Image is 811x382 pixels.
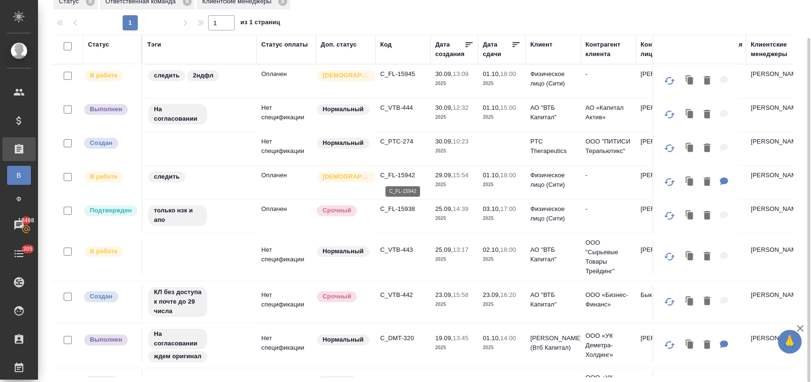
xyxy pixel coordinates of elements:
[83,171,137,183] div: Выставляет ПМ после принятия заказа от КМа
[658,69,681,92] button: Обновить
[147,204,252,227] div: только нзк и апо
[12,171,26,180] span: В
[323,247,363,256] p: Нормальный
[453,172,468,179] p: 15:54
[257,166,316,199] td: Оплачен
[435,146,473,156] p: 2025
[585,238,631,276] p: ООО "Сырьевые Товары Трейдинг"
[500,172,516,179] p: 18:00
[147,286,252,318] div: КЛ без доступа к почте до 29 числа
[90,206,132,215] p: Подтвержден
[636,166,691,199] td: [PERSON_NAME]
[380,171,426,180] p: C_FL-15942
[483,180,521,190] p: 2025
[90,105,122,114] p: Выполнен
[751,40,796,59] div: Клиентские менеджеры
[483,246,500,253] p: 02.10,
[435,334,453,342] p: 19.09,
[585,137,631,156] p: ООО "ПИТИСИ Терапьютикс"
[699,292,715,311] button: Удалить
[83,204,137,217] div: Выставляет КМ после уточнения всех необходимых деталей и получения согласия клиента на запуск. С ...
[380,245,426,255] p: C_VTB-443
[483,300,521,309] p: 2025
[585,103,631,122] p: АО «Капитал Актив»
[681,139,699,158] button: Клонировать
[746,286,801,319] td: [PERSON_NAME]
[530,171,576,190] p: Физическое лицо (Сити)
[530,204,576,223] p: Физическое лицо (Сити)
[453,246,468,253] p: 13:17
[658,137,681,160] button: Обновить
[530,245,576,264] p: АО "ВТБ Капитал"
[500,334,516,342] p: 14:00
[316,103,371,116] div: Статус по умолчанию для стандартных заказов
[699,71,715,91] button: Удалить
[435,255,473,264] p: 2025
[154,352,201,361] p: ждем оригинал
[257,240,316,274] td: Нет спецификации
[435,180,473,190] p: 2025
[483,40,511,59] div: Дата сдачи
[681,206,699,226] button: Клонировать
[323,138,363,148] p: Нормальный
[435,205,453,212] p: 25.09,
[585,171,631,180] p: -
[483,70,500,77] p: 01.10,
[636,286,691,319] td: Бык Мария
[380,204,426,214] p: C_FL-15938
[585,40,631,59] div: Контрагент клиента
[483,113,521,122] p: 2025
[746,98,801,132] td: [PERSON_NAME]
[483,79,521,88] p: 2025
[681,335,699,355] button: Клонировать
[530,69,576,88] p: Физическое лицо (Сити)
[699,105,715,124] button: Удалить
[90,71,117,80] p: В работе
[530,290,576,309] p: АО "ВТБ Капитал"
[530,137,576,156] p: PTC Therapeutics
[453,291,468,298] p: 15:58
[435,172,453,179] p: 29.09,
[154,329,201,348] p: На согласовании
[585,204,631,214] p: -
[154,206,201,225] p: только нзк и апо
[435,79,473,88] p: 2025
[483,205,500,212] p: 03.10,
[746,200,801,233] td: [PERSON_NAME]
[585,331,631,360] p: ООО «УК Деметра-Холдинг»
[483,291,500,298] p: 23.09,
[323,172,370,181] p: [DEMOGRAPHIC_DATA]
[435,214,473,223] p: 2025
[90,247,117,256] p: В работе
[83,245,137,258] div: Выставляет ПМ после принятия заказа от КМа
[435,113,473,122] p: 2025
[778,330,801,353] button: 🙏
[636,132,691,165] td: [PERSON_NAME]
[435,343,473,353] p: 2025
[12,216,40,225] span: 18498
[323,105,363,114] p: Нормальный
[147,40,161,49] div: Тэги
[90,172,117,181] p: В работе
[323,292,351,301] p: Срочный
[746,166,801,199] td: [PERSON_NAME]
[453,70,468,77] p: 13:09
[435,291,453,298] p: 23.09,
[257,286,316,319] td: Нет спецификации
[483,334,500,342] p: 01.10,
[453,205,468,212] p: 14:39
[435,104,453,111] p: 30.09,
[257,132,316,165] td: Нет спецификации
[530,40,552,49] div: Клиент
[640,40,686,59] div: Контактное лицо
[257,200,316,233] td: Оплачен
[636,329,691,362] td: [PERSON_NAME]
[154,172,180,181] p: следить
[435,246,453,253] p: 25.09,
[435,70,453,77] p: 30.09,
[658,334,681,356] button: Обновить
[500,205,516,212] p: 17:00
[699,139,715,158] button: Удалить
[585,69,631,79] p: -
[782,332,798,352] span: 🙏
